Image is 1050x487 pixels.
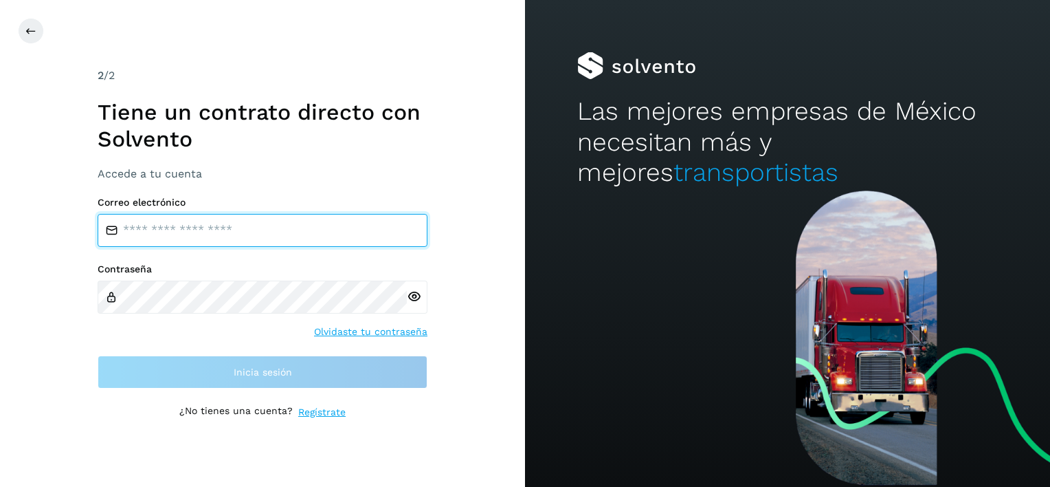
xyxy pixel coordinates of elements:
p: ¿No tienes una cuenta? [179,405,293,420]
span: 2 [98,69,104,82]
label: Correo electrónico [98,197,427,208]
a: Olvidaste tu contraseña [314,325,427,339]
h3: Accede a tu cuenta [98,167,427,180]
span: Inicia sesión [234,367,292,377]
h2: Las mejores empresas de México necesitan más y mejores [577,96,997,188]
h1: Tiene un contrato directo con Solvento [98,99,427,152]
a: Regístrate [298,405,346,420]
button: Inicia sesión [98,356,427,389]
label: Contraseña [98,263,427,275]
span: transportistas [673,158,838,187]
div: /2 [98,67,427,84]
